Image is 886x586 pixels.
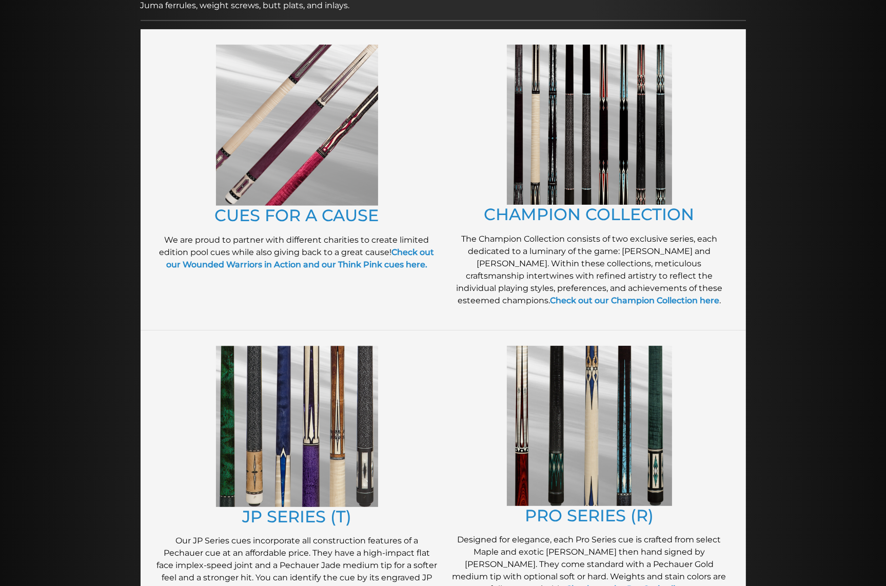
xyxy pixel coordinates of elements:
a: CHAMPION COLLECTION [484,204,695,224]
a: Check out our Champion Collection here [550,296,719,305]
a: CUES FOR A CAUSE [215,205,379,225]
a: JP SERIES (T) [242,506,351,526]
a: PRO SERIES (R) [525,505,654,525]
p: We are proud to partner with different charities to create limited edition pool cues while also g... [156,234,438,271]
p: The Champion Collection consists of two exclusive series, each dedicated to a luminary of the gam... [448,233,731,307]
a: Check out our Wounded Warriors in Action and our Think Pink cues here. [166,247,435,269]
